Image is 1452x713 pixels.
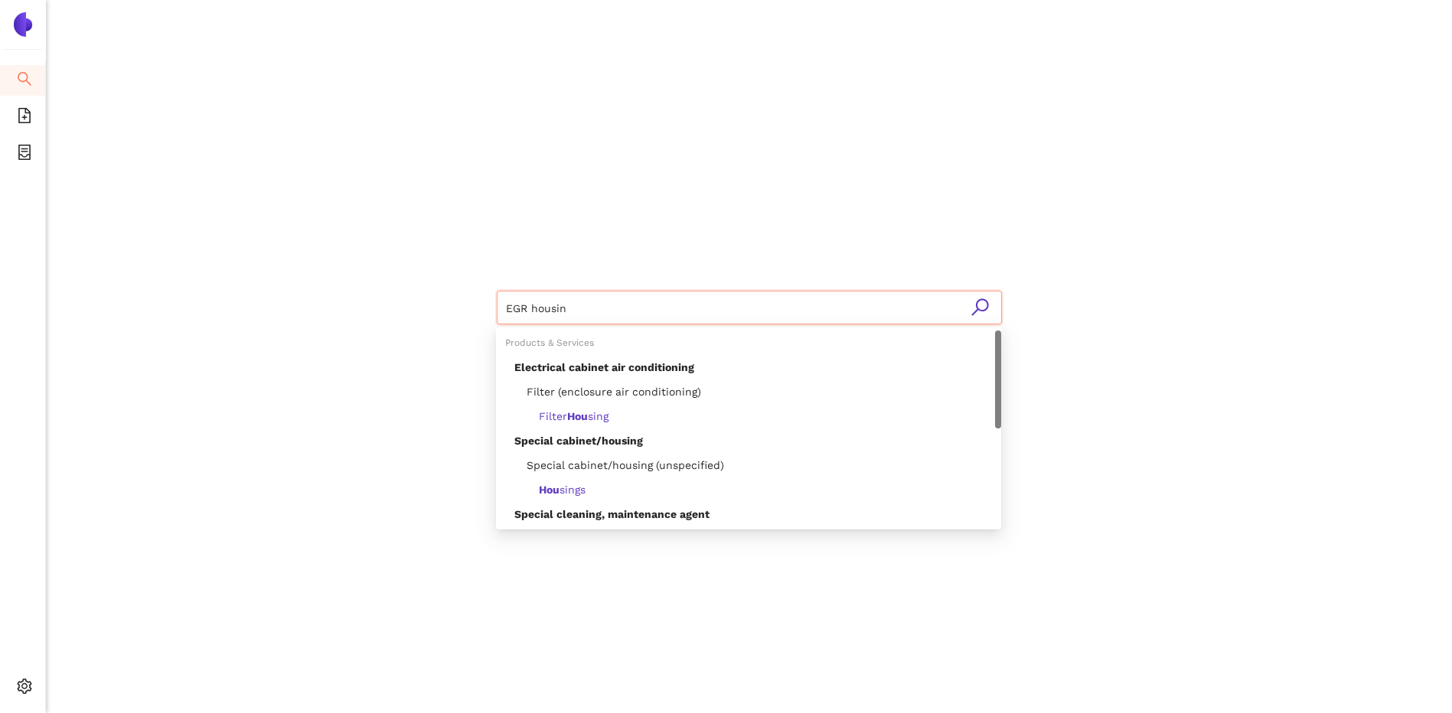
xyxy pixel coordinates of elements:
[539,410,609,422] span: Filter sing
[567,410,588,422] b: Hou
[11,12,35,37] img: Logo
[971,298,990,317] span: search
[514,459,724,471] span: Special cabinet/housing (unspecified)
[539,483,560,496] b: Hou
[496,330,1001,355] div: Products & Services
[17,139,32,170] span: container
[514,435,643,447] span: Special cabinet/housing
[514,361,694,373] span: Electrical cabinet air conditioning
[17,66,32,96] span: search
[17,103,32,133] span: file-add
[539,483,586,496] span: sings
[514,508,710,520] span: Special cleaning, maintenance agent
[514,386,701,398] span: Filter (enclosure air conditioning)
[17,673,32,704] span: setting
